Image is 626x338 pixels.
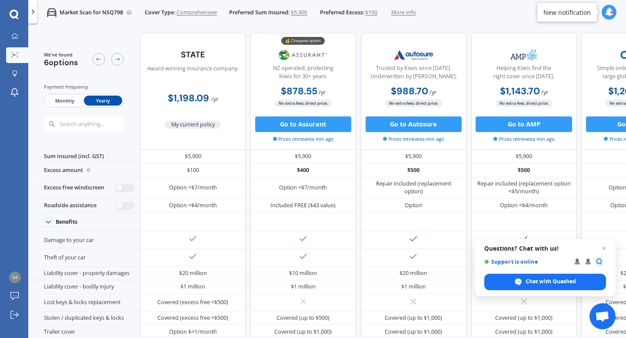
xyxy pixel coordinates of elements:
[385,314,442,322] div: Covered (up to $1,000)
[500,85,540,97] b: $1,143.70
[59,121,138,128] input: Search anything...
[250,163,356,177] div: $400
[211,96,218,103] span: / yr
[140,150,246,164] div: $5,900
[495,328,553,336] div: Covered (up to $1,000)
[495,314,553,322] div: Covered (up to $1,000)
[366,180,460,196] div: Repair included (replacement option)
[167,45,219,63] img: State-text-1.webp
[47,8,57,17] img: car.f15378c7a67c060ca3f3.svg
[405,202,423,209] div: Option
[391,85,428,97] b: $988.70
[44,57,78,68] span: 6 options
[277,45,329,65] img: Assurant.png
[361,150,466,164] div: $5,900
[168,92,209,104] b: $1,198.09
[34,280,140,294] div: Liability cover - bodily injury
[44,83,124,91] div: Payment frequency
[388,45,440,65] img: Autosure.webp
[9,272,21,283] img: b9f48a8958f8137dfe66219ba930773a
[496,99,553,107] span: No extra fees, direct price.
[400,269,427,277] div: $20 million
[34,311,140,325] div: Stolen / duplicated keys & locks
[145,9,175,17] span: Cover Type:
[477,180,571,196] div: Repair included (replacement option <$5/month)
[147,65,239,84] div: Award winning insurance company.
[169,328,217,336] div: Option $<1/month
[157,314,228,322] div: Covered (excess free <$500)
[289,269,317,277] div: $10 million
[383,136,444,142] span: Prices retrieved a min ago
[179,269,207,277] div: $20 million
[275,99,332,107] span: No extra fees, direct price.
[34,199,140,212] div: Roadside assistance
[34,163,140,177] div: Excess amount
[478,64,570,84] div: Helping Kiwis find the right cover since [DATE].
[367,64,460,84] div: Trusted by Kiwis since [DATE]. Underwritten by [PERSON_NAME].
[484,258,568,265] span: Support is online
[543,8,591,17] div: New notification
[45,96,83,106] span: Monthly
[34,177,140,199] div: Excess-free windscreen
[34,150,140,164] div: Sum insured (incl. GST)
[320,9,364,17] span: Preferred Excess:
[276,314,330,322] div: Covered (up to $500)
[229,9,290,17] span: Preferred Sum Insured:
[471,163,577,177] div: $500
[169,202,217,209] div: Option <$4/month
[176,9,217,17] span: Comprehensive
[589,303,616,329] div: Open chat
[250,150,356,164] div: $5,900
[84,96,122,106] span: Yearly
[281,37,325,45] div: 💰 Cheapest option
[157,298,228,306] div: Covered (excess free <$500)
[169,184,217,192] div: Option <$7/month
[526,278,576,285] span: Chat with Quashed
[56,219,77,225] div: Benefits
[493,136,554,142] span: Prices retrieved a min ago
[385,328,442,336] div: Covered (up to $1,000)
[257,64,349,84] div: NZ operated; protecting Kiwis for 30+ years.
[319,89,326,96] span: / yr
[180,283,205,291] div: $1 million
[140,163,246,177] div: $100
[484,274,606,290] div: Chat with Quashed
[500,202,548,209] div: Option <$4/month
[274,328,332,336] div: Covered (up to $1,000)
[34,249,140,266] div: Theft of your car
[273,136,334,142] span: Prices retrieved a min ago
[430,89,436,96] span: / yr
[385,99,442,107] span: No extra fees, direct price.
[281,85,317,97] b: $878.55
[498,45,550,65] img: AMP.webp
[291,9,307,17] span: $5,900
[34,294,140,311] div: Lost keys & locks replacement
[34,267,140,281] div: Liability cover - property damages
[541,89,548,96] span: / yr
[165,121,221,129] span: My current policy
[44,51,78,58] span: We've found
[270,202,336,209] div: Included FREE ($43 value)
[391,9,416,17] span: More info
[401,283,426,291] div: $1 million
[365,9,377,17] span: $100
[291,283,316,291] div: $1 million
[34,232,140,249] div: Damage to your car
[255,116,351,132] button: Go to Assurant
[60,9,123,17] p: Market Scan for NSQ798
[484,245,606,252] span: Questions? Chat with us!
[366,116,462,132] button: Go to Autosure
[471,150,577,164] div: $5,900
[361,163,466,177] div: $500
[599,243,609,254] span: Close chat
[476,116,572,132] button: Go to AMP
[279,184,327,192] div: Option <$7/month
